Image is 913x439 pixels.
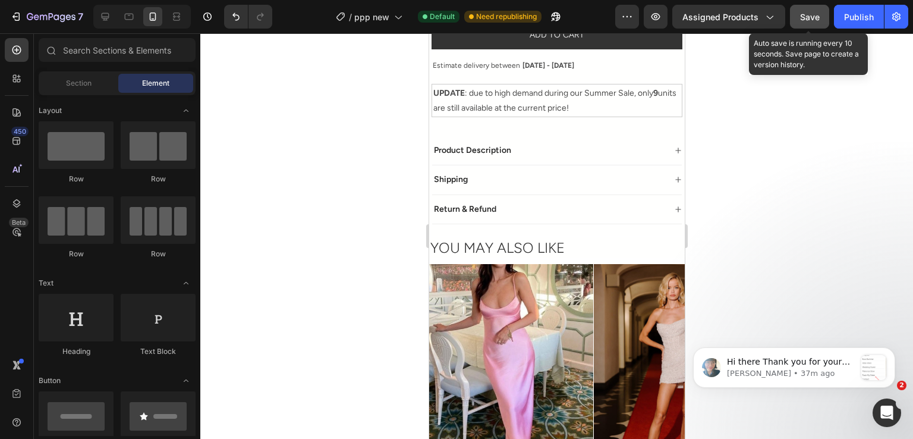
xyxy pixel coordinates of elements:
div: Heading [39,346,114,357]
div: Row [39,249,114,259]
div: 450 [11,127,29,136]
iframe: Design area [429,33,685,439]
button: Assigned Products [672,5,785,29]
span: / [349,11,352,23]
div: Row [121,174,196,184]
p: Return & Refund [5,171,67,181]
input: Search Sections & Elements [39,38,196,62]
p: Shipping [5,141,39,152]
div: Rich Text Editor. Editing area: main [2,51,253,84]
span: ppp new [354,11,389,23]
span: Toggle open [177,101,196,120]
p: 7 [78,10,83,24]
span: Section [66,78,92,89]
span: 2 [897,381,906,390]
span: Assigned Products [682,11,758,23]
div: Row [39,174,114,184]
span: [DATE] - [DATE] [93,28,145,36]
span: Text [39,278,53,289]
div: Row [121,249,196,259]
p: Product Description [5,112,82,123]
span: Toggle open [177,371,196,390]
iframe: Intercom notifications message [675,324,913,407]
iframe: Intercom live chat [873,399,901,427]
span: Need republishing [476,11,537,22]
strong: UPDATE [4,55,36,65]
button: Save [790,5,829,29]
div: Text Block [121,346,196,357]
button: 7 [5,5,89,29]
span: Save [800,12,820,22]
button: Publish [834,5,884,29]
span: Estimate delivery between [4,28,91,36]
strong: 9 [224,55,229,65]
div: Publish [844,11,874,23]
span: Default [430,11,455,22]
div: Undo/Redo [224,5,272,29]
div: Beta [9,218,29,227]
span: Button [39,375,61,386]
span: Layout [39,105,62,116]
span: Element [142,78,169,89]
p: : due to high demand during our Summer Sale, only units are still available at the current price! [4,52,251,82]
span: Toggle open [177,274,196,293]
